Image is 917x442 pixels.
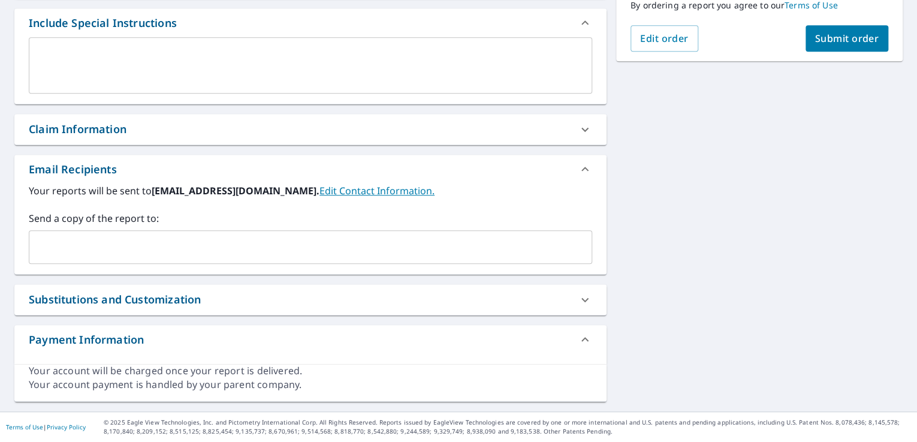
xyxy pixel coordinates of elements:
[29,332,144,348] div: Payment Information
[14,284,607,315] div: Substitutions and Customization
[29,121,126,137] div: Claim Information
[6,423,86,431] p: |
[6,423,43,431] a: Terms of Use
[29,211,592,225] label: Send a copy of the report to:
[29,161,117,178] div: Email Recipients
[14,155,607,184] div: Email Recipients
[29,291,201,308] div: Substitutions and Customization
[29,15,177,31] div: Include Special Instructions
[47,423,86,431] a: Privacy Policy
[14,114,607,145] div: Claim Information
[14,325,607,354] div: Payment Information
[806,25,889,52] button: Submit order
[631,25,698,52] button: Edit order
[29,184,592,198] label: Your reports will be sent to
[14,8,607,37] div: Include Special Instructions
[29,378,592,392] div: Your account payment is handled by your parent company.
[640,32,689,45] span: Edit order
[29,364,592,378] div: Your account will be charged once your report is delivered.
[104,418,911,436] p: © 2025 Eagle View Technologies, Inc. and Pictometry International Corp. All Rights Reserved. Repo...
[319,184,435,197] a: EditContactInfo
[815,32,879,45] span: Submit order
[152,184,319,197] b: [EMAIL_ADDRESS][DOMAIN_NAME].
